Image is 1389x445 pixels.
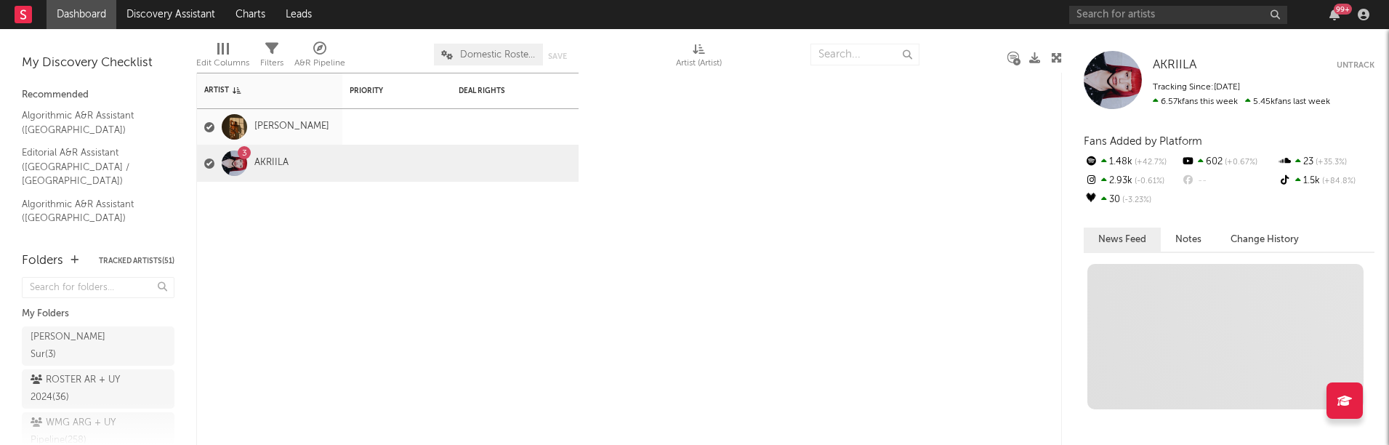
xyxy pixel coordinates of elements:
div: 23 [1278,153,1374,172]
a: [PERSON_NAME] [254,121,329,133]
a: ROSTER AR + UY 2024(36) [22,369,174,409]
input: Search... [810,44,919,65]
div: Artist [204,86,313,95]
div: Folders [22,252,63,270]
div: ROSTER AR + UY 2024 ( 36 ) [31,372,133,406]
div: Edit Columns [196,36,249,79]
div: Recommended [22,87,174,104]
div: Filters [260,55,283,72]
div: 1.5k [1278,172,1374,191]
div: Artist (Artist) [676,55,722,72]
span: 5.45k fans last week [1153,97,1330,106]
div: Deal Rights [459,87,535,95]
span: +42.7 % [1132,159,1167,167]
div: My Discovery Checklist [22,55,174,72]
input: Search for artists [1069,6,1287,24]
button: Save [548,52,567,60]
button: Notes [1161,228,1216,252]
div: 99 + [1334,4,1352,15]
div: Artist (Artist) [676,36,722,79]
div: -- [1180,172,1277,191]
span: +35.3 % [1313,159,1347,167]
a: AKRIILA [254,157,289,169]
a: Algorithmic A&R Assistant ([GEOGRAPHIC_DATA]) [22,196,160,226]
button: Untrack [1337,58,1374,73]
input: Search for folders... [22,277,174,298]
span: -0.61 % [1132,177,1164,185]
span: AKRIILA [1153,59,1196,71]
span: -3.23 % [1120,196,1151,204]
div: Edit Columns [196,55,249,72]
a: [PERSON_NAME] Sur(3) [22,326,174,366]
a: Algorithmic A&R Assistant ([GEOGRAPHIC_DATA]) [22,108,160,137]
div: A&R Pipeline [294,55,345,72]
div: Priority [350,87,408,95]
span: +84.8 % [1320,177,1356,185]
a: AKRIILA [1153,58,1196,73]
span: Tracking Since: [DATE] [1153,83,1240,92]
button: News Feed [1084,228,1161,252]
div: 602 [1180,153,1277,172]
div: Filters [260,36,283,79]
span: +0.67 % [1223,159,1257,167]
div: 2.93k [1084,172,1180,191]
div: My Folders [22,305,174,323]
div: 30 [1084,191,1180,209]
button: 99+ [1329,9,1340,20]
button: Tracked Artists(51) [99,257,174,265]
span: Domestic Roster Review - Priority [460,50,536,60]
button: Change History [1216,228,1313,252]
span: Fans Added by Platform [1084,136,1202,147]
a: Editorial A&R Assistant ([GEOGRAPHIC_DATA] / [GEOGRAPHIC_DATA]) [22,145,160,189]
div: 1.48k [1084,153,1180,172]
span: 6.57k fans this week [1153,97,1238,106]
div: [PERSON_NAME] Sur ( 3 ) [31,329,133,364]
div: A&R Pipeline [294,36,345,79]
